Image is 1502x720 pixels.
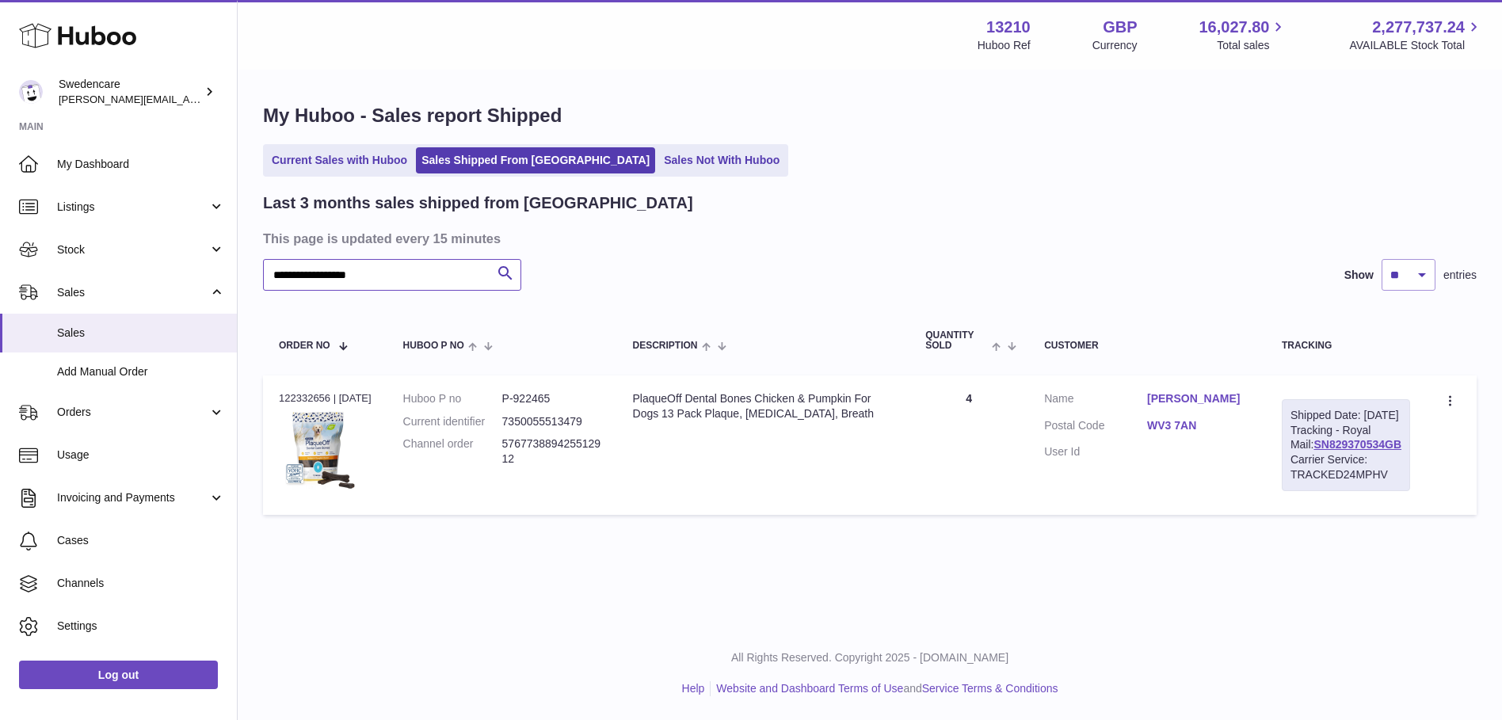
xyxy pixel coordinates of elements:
span: AVAILABLE Stock Total [1349,38,1483,53]
div: Shipped Date: [DATE] [1290,408,1401,423]
span: Orders [57,405,208,420]
strong: 13210 [986,17,1031,38]
div: Swedencare [59,77,201,107]
strong: GBP [1103,17,1137,38]
span: 16,027.80 [1199,17,1269,38]
a: Current Sales with Huboo [266,147,413,173]
a: 2,277,737.24 AVAILABLE Stock Total [1349,17,1483,53]
span: Add Manual Order [57,364,225,379]
dt: Huboo P no [403,391,502,406]
a: Website and Dashboard Terms of Use [716,682,903,695]
p: All Rights Reserved. Copyright 2025 - [DOMAIN_NAME] [250,650,1489,665]
span: Cases [57,533,225,548]
span: Description [633,341,698,351]
div: Tracking [1282,341,1410,351]
a: Log out [19,661,218,689]
span: Usage [57,448,225,463]
div: Customer [1044,341,1250,351]
span: Sales [57,326,225,341]
div: 122332656 | [DATE] [279,391,372,406]
span: Listings [57,200,208,215]
dt: Current identifier [403,414,502,429]
a: Sales Not With Huboo [658,147,785,173]
div: Tracking - Royal Mail: [1282,399,1410,491]
dd: 576773889425512912 [502,436,601,467]
span: entries [1443,268,1477,283]
h2: Last 3 months sales shipped from [GEOGRAPHIC_DATA] [263,192,693,214]
a: 16,027.80 Total sales [1199,17,1287,53]
li: and [711,681,1058,696]
h3: This page is updated every 15 minutes [263,230,1473,247]
dd: 7350055513479 [502,414,601,429]
div: Huboo Ref [978,38,1031,53]
span: Order No [279,341,330,351]
label: Show [1344,268,1374,283]
dt: Name [1044,391,1147,410]
span: Quantity Sold [925,330,988,351]
a: Sales Shipped From [GEOGRAPHIC_DATA] [416,147,655,173]
a: Help [682,682,705,695]
span: 2,277,737.24 [1372,17,1465,38]
td: 4 [909,375,1028,515]
a: Service Terms & Conditions [922,682,1058,695]
a: WV3 7AN [1147,418,1250,433]
dt: Channel order [403,436,502,467]
img: daniel.corbridge@swedencare.co.uk [19,80,43,104]
span: Stock [57,242,208,257]
span: Channels [57,576,225,591]
span: Invoicing and Payments [57,490,208,505]
h1: My Huboo - Sales report Shipped [263,103,1477,128]
div: Currency [1092,38,1138,53]
a: SN829370534GB [1313,438,1401,451]
span: Huboo P no [403,341,464,351]
span: Total sales [1217,38,1287,53]
div: PlaqueOff Dental Bones Chicken & Pumpkin For Dogs 13 Pack Plaque, [MEDICAL_DATA], Breath [633,391,894,421]
div: Carrier Service: TRACKED24MPHV [1290,452,1401,482]
dd: P-922465 [502,391,601,406]
dt: Postal Code [1044,418,1147,437]
span: My Dashboard [57,157,225,172]
a: [PERSON_NAME] [1147,391,1250,406]
dt: User Id [1044,444,1147,459]
span: Sales [57,285,208,300]
img: $_57.JPG [279,410,358,490]
span: [PERSON_NAME][EMAIL_ADDRESS][PERSON_NAME][DOMAIN_NAME] [59,93,402,105]
span: Settings [57,619,225,634]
